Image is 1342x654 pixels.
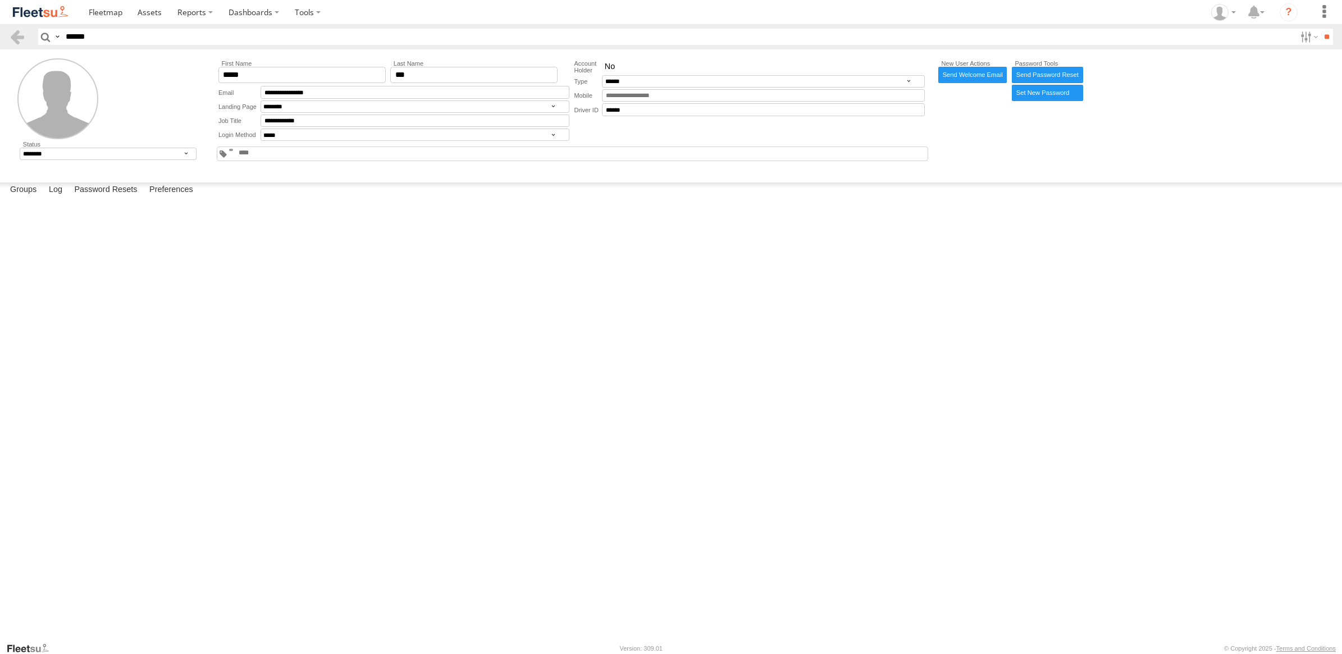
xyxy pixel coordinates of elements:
label: Account Holder [574,60,602,74]
label: Manually enter new password [1012,85,1083,101]
label: Driver ID [574,103,602,116]
img: fleetsu-logo-horizontal.svg [11,4,70,20]
a: Terms and Conditions [1276,645,1336,652]
label: First Name [218,60,386,67]
label: Job Title [218,115,261,127]
a: Send Welcome Email [938,67,1007,83]
label: Email [218,86,261,99]
a: Visit our Website [6,643,58,654]
label: Last Name [390,60,558,67]
div: Nizarudeen Shajahan [1207,4,1240,21]
label: Search Query [53,29,62,45]
a: Back to previous Page [9,29,25,45]
label: Search Filter Options [1296,29,1320,45]
label: Preferences [144,182,199,198]
div: © Copyright 2025 - [1224,645,1336,652]
label: New User Actions [938,60,1007,67]
span: Standard Tag [229,149,233,151]
label: Type [574,75,602,88]
label: Landing Page [218,100,261,113]
div: Version: 309.01 [620,645,663,652]
label: Password Resets [69,182,143,198]
i: ? [1280,3,1298,21]
label: Groups [4,182,42,198]
label: Password Tools [1012,60,1083,67]
label: Mobile [574,89,602,102]
label: Login Method [218,129,261,141]
a: Send Password Reset [1012,67,1083,83]
span: No [605,62,615,72]
label: Log [43,182,68,198]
